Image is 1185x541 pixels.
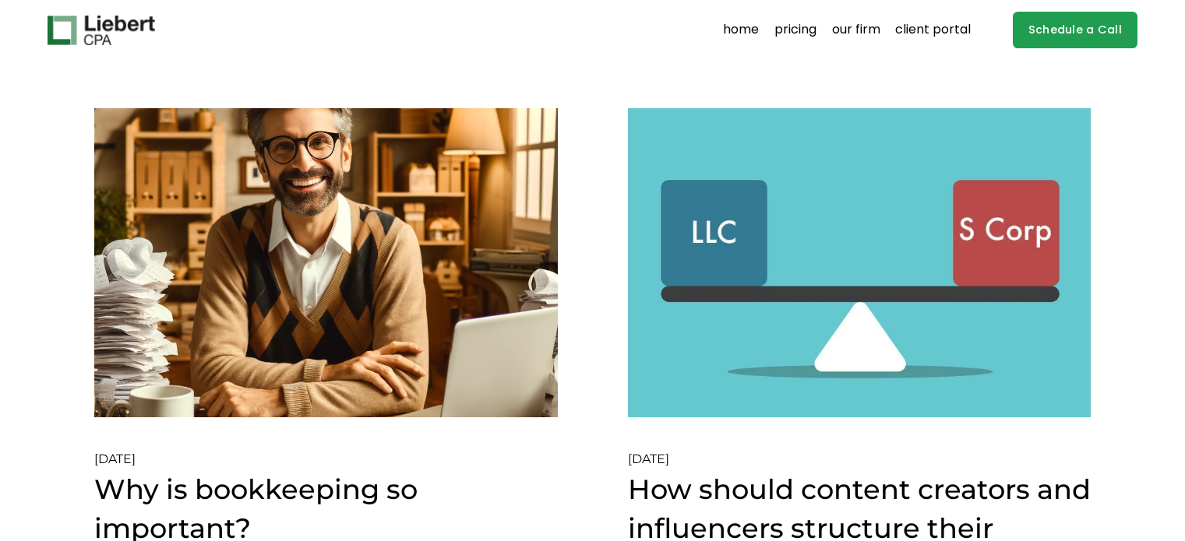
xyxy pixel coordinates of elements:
[723,18,759,43] a: home
[628,451,669,466] time: [DATE]
[92,107,559,419] img: Why is bookkeeping so important?
[94,451,136,466] time: [DATE]
[774,18,816,43] a: pricing
[48,16,155,45] img: Liebert CPA
[1013,12,1138,48] a: Schedule a Call
[832,18,880,43] a: our firm
[626,107,1093,419] img: How should content creators and influencers structure their business?
[895,18,971,43] a: client portal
